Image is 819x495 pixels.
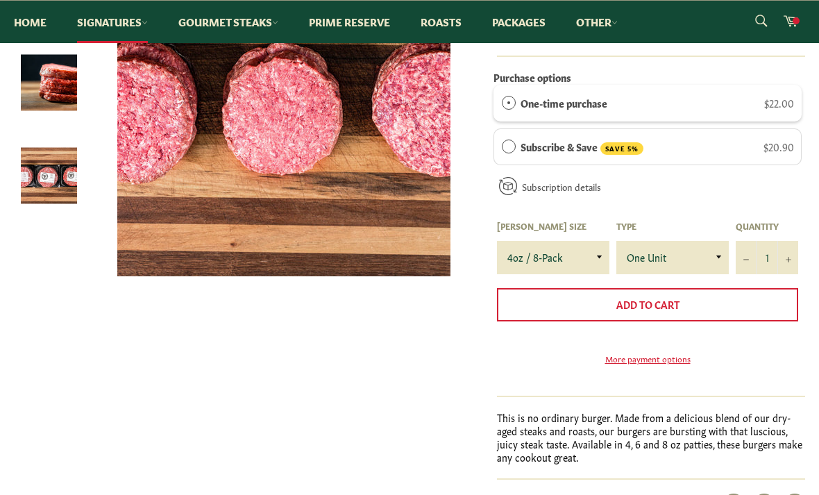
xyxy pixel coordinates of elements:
[497,411,805,464] p: This is no ordinary burger. Made from a delicious blend of our dry-aged steaks and roasts, our bu...
[777,241,798,274] button: Increase item quantity by one
[295,1,404,43] a: Prime Reserve
[502,95,516,110] div: One-time purchase
[521,139,644,156] label: Subscribe & Save
[736,241,757,274] button: Reduce item quantity by one
[497,353,798,364] a: More payment options
[502,139,516,154] div: Subscribe & Save
[616,220,729,232] label: Type
[21,148,77,204] img: Signature Dry-Aged Burger Pack
[764,96,794,110] span: $22.00
[497,220,609,232] label: [PERSON_NAME] Size
[21,55,77,111] img: Signature Dry-Aged Burger Pack
[616,297,679,311] span: Add to Cart
[763,140,794,153] span: $20.90
[407,1,475,43] a: Roasts
[493,70,571,84] label: Purchase options
[600,142,643,156] span: SAVE 5%
[497,288,798,321] button: Add to Cart
[478,1,559,43] a: Packages
[736,220,798,232] label: Quantity
[164,1,292,43] a: Gourmet Steaks
[562,1,632,43] a: Other
[521,95,607,110] label: One-time purchase
[63,1,162,43] a: Signatures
